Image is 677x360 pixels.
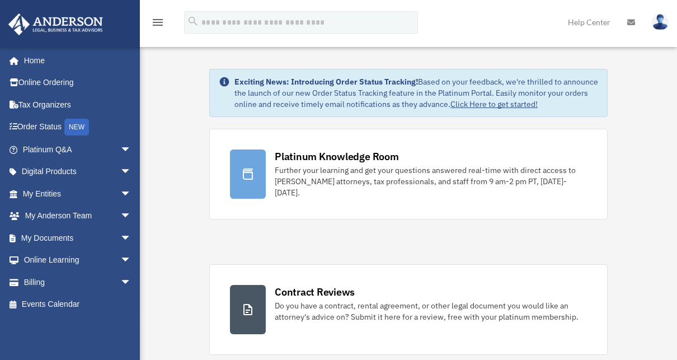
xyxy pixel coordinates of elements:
span: arrow_drop_down [120,227,143,250]
a: Home [8,49,143,72]
a: My Entitiesarrow_drop_down [8,183,148,205]
div: NEW [64,119,89,135]
div: Platinum Knowledge Room [275,149,399,163]
span: arrow_drop_down [120,205,143,228]
a: My Documentsarrow_drop_down [8,227,148,249]
i: menu [151,16,164,29]
img: Anderson Advisors Platinum Portal [5,13,106,35]
span: arrow_drop_down [120,138,143,161]
span: arrow_drop_down [120,249,143,272]
a: Billingarrow_drop_down [8,271,148,293]
a: Online Learningarrow_drop_down [8,249,148,272]
a: Platinum Q&Aarrow_drop_down [8,138,148,161]
a: Order StatusNEW [8,116,148,139]
a: Digital Productsarrow_drop_down [8,161,148,183]
a: Tax Organizers [8,93,148,116]
div: Contract Reviews [275,285,355,299]
a: Click Here to get started! [450,99,538,109]
span: arrow_drop_down [120,183,143,205]
a: Platinum Knowledge Room Further your learning and get your questions answered real-time with dire... [209,129,608,219]
a: Events Calendar [8,293,148,316]
div: Further your learning and get your questions answered real-time with direct access to [PERSON_NAM... [275,165,587,198]
span: arrow_drop_down [120,271,143,294]
strong: Exciting News: Introducing Order Status Tracking! [234,77,418,87]
a: menu [151,20,164,29]
i: search [187,15,199,27]
a: Online Ordering [8,72,148,94]
div: Do you have a contract, rental agreement, or other legal document you would like an attorney's ad... [275,300,587,322]
a: My Anderson Teamarrow_drop_down [8,205,148,227]
div: Based on your feedback, we're thrilled to announce the launch of our new Order Status Tracking fe... [234,76,598,110]
a: Contract Reviews Do you have a contract, rental agreement, or other legal document you would like... [209,264,608,355]
img: User Pic [652,14,669,30]
span: arrow_drop_down [120,161,143,184]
